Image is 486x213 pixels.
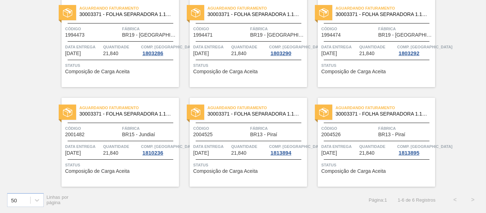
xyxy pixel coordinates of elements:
span: Status [65,62,177,69]
span: 21,840 [103,51,118,56]
span: Código [193,125,248,132]
span: 30003371 - FOLHA SEPARADORA 1.175 mm x 980 mm; [79,12,173,17]
span: Status [193,62,305,69]
span: 30003371 - FOLHA SEPARADORA 1.175 mm x 980 mm; [207,111,301,117]
span: 30003371 - FOLHA SEPARADORA 1.175 mm x 980 mm; [207,12,301,17]
a: Comp. [GEOGRAPHIC_DATA]1810236 [141,143,177,156]
div: 50 [11,197,17,203]
span: Linhas por página [47,195,69,205]
span: Código [321,125,376,132]
span: Comp. Carga [269,43,324,50]
span: 21,840 [359,51,375,56]
span: 27/08/2025 [193,51,209,56]
span: Data entrega [321,43,358,50]
span: Status [321,161,433,169]
img: status [63,8,72,17]
span: 21,840 [231,150,247,156]
a: statusAguardando Faturamento30003371 - FOLHA SEPARADORA 1.175 mm x 980 mm;Código2004525FábricaBR1... [179,98,307,187]
span: Fábrica [122,25,177,32]
span: Status [193,161,305,169]
span: Quantidade [359,43,396,50]
button: > [464,191,482,209]
span: BR13 - Piraí [378,132,405,137]
div: 1810236 [141,150,164,156]
span: Data entrega [193,143,229,150]
span: Aguardando Faturamento [79,104,179,111]
span: Comp. Carga [397,43,452,50]
span: Página : 1 [369,197,387,203]
span: 2004525 [193,132,213,137]
span: Comp. Carga [397,143,452,150]
span: 30003371 - FOLHA SEPARADORA 1.175 mm x 980 mm; [336,12,429,17]
span: Código [65,25,120,32]
span: 1994474 [321,32,341,38]
a: statusAguardando Faturamento30003371 - FOLHA SEPARADORA 1.175 mm x 980 mm;Código2004526FábricaBR1... [307,98,435,187]
span: Composição de Carga Aceita [321,169,386,174]
span: BR15 - Jundiaí [122,132,155,137]
img: status [191,108,200,117]
span: Comp. Carga [141,143,196,150]
span: Fábrica [250,25,305,32]
span: 30003371 - FOLHA SEPARADORA 1.175 mm x 980 mm; [79,111,173,117]
span: Aguardando Faturamento [207,104,307,111]
span: Fábrica [250,125,305,132]
span: 29/08/2025 [321,51,337,56]
span: Quantidade [231,143,268,150]
span: BR19 - Nova Rio [378,32,433,38]
img: status [191,8,200,17]
span: Status [65,161,177,169]
span: Composição de Carga Aceita [193,169,258,174]
span: 08/09/2025 [193,150,209,156]
span: 21,840 [103,150,118,156]
span: Quantidade [231,43,268,50]
img: status [319,108,328,117]
span: Comp. Carga [141,43,196,50]
span: Data entrega [65,143,101,150]
span: Aguardando Faturamento [79,5,179,12]
span: 30003371 - FOLHA SEPARADORA 1.175 mm x 980 mm; [336,111,429,117]
img: status [319,8,328,17]
span: Fábrica [378,25,433,32]
span: BR13 - Piraí [250,132,277,137]
span: Código [65,125,120,132]
span: Aguardando Faturamento [336,104,435,111]
span: Fábrica [122,125,177,132]
span: Aguardando Faturamento [207,5,307,12]
span: 03/09/2025 [65,150,81,156]
span: Data entrega [65,43,101,50]
span: Composição de Carga Aceita [65,169,130,174]
span: BR19 - Nova Rio [122,32,177,38]
span: Código [321,25,376,32]
span: Fábrica [378,125,433,132]
div: 1813895 [397,150,421,156]
span: 10/09/2025 [321,150,337,156]
span: Código [193,25,248,32]
div: 1813894 [269,150,292,156]
a: Comp. [GEOGRAPHIC_DATA]1813894 [269,143,305,156]
span: Data entrega [193,43,229,50]
span: Status [321,62,433,69]
span: Aguardando Faturamento [336,5,435,12]
span: 22/08/2025 [65,51,81,56]
a: Comp. [GEOGRAPHIC_DATA]1813895 [397,143,433,156]
span: 1994471 [193,32,213,38]
span: 2001482 [65,132,85,137]
a: statusAguardando Faturamento30003371 - FOLHA SEPARADORA 1.175 mm x 980 mm;Código2001482FábricaBR1... [51,98,179,187]
span: 2004526 [321,132,341,137]
a: Comp. [GEOGRAPHIC_DATA]1803292 [397,43,433,56]
div: 1803286 [141,50,164,56]
span: 21,840 [359,150,375,156]
div: 1803290 [269,50,292,56]
span: Comp. Carga [269,143,324,150]
span: 1 - 6 de 6 Registros [398,197,435,203]
span: Quantidade [103,43,139,50]
a: Comp. [GEOGRAPHIC_DATA]1803290 [269,43,305,56]
a: Comp. [GEOGRAPHIC_DATA]1803286 [141,43,177,56]
span: Composição de Carga Aceita [65,69,130,74]
button: < [446,191,464,209]
div: 1803292 [397,50,421,56]
span: Composição de Carga Aceita [321,69,386,74]
span: 21,840 [231,51,247,56]
span: Quantidade [359,143,396,150]
span: 1994473 [65,32,85,38]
